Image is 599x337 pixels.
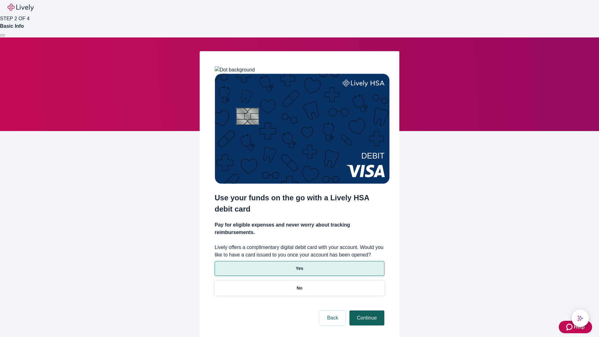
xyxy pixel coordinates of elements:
svg: Zendesk support icon [566,323,574,331]
button: Back [319,310,346,325]
p: Yes [296,265,303,272]
button: Continue [349,310,384,325]
img: Dot background [215,66,255,74]
label: Lively offers a complimentary digital debit card with your account. Would you like to have a card... [215,244,384,259]
button: No [215,281,384,295]
p: No [297,285,303,291]
img: Lively [7,4,34,11]
button: Zendesk support iconHelp [559,321,592,333]
span: Help [574,323,585,331]
button: Yes [215,261,384,276]
h4: Pay for eligible expenses and never worry about tracking reimbursements. [215,221,384,236]
svg: Lively AI Assistant [577,315,583,321]
button: chat [572,310,589,327]
h2: Use your funds on the go with a Lively HSA debit card [215,192,384,215]
img: Debit card [215,74,390,184]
